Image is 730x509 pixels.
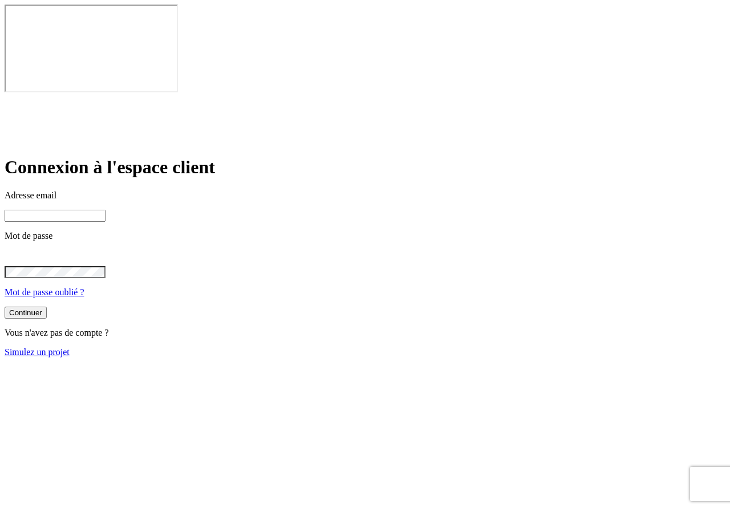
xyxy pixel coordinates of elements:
div: Continuer [9,308,42,317]
button: Continuer [5,307,47,319]
p: Adresse email [5,190,725,201]
a: Simulez un projet [5,347,70,357]
h1: Connexion à l'espace client [5,157,725,178]
p: Vous n'avez pas de compte ? [5,328,725,338]
p: Mot de passe [5,231,725,241]
a: Mot de passe oublié ? [5,287,84,297]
